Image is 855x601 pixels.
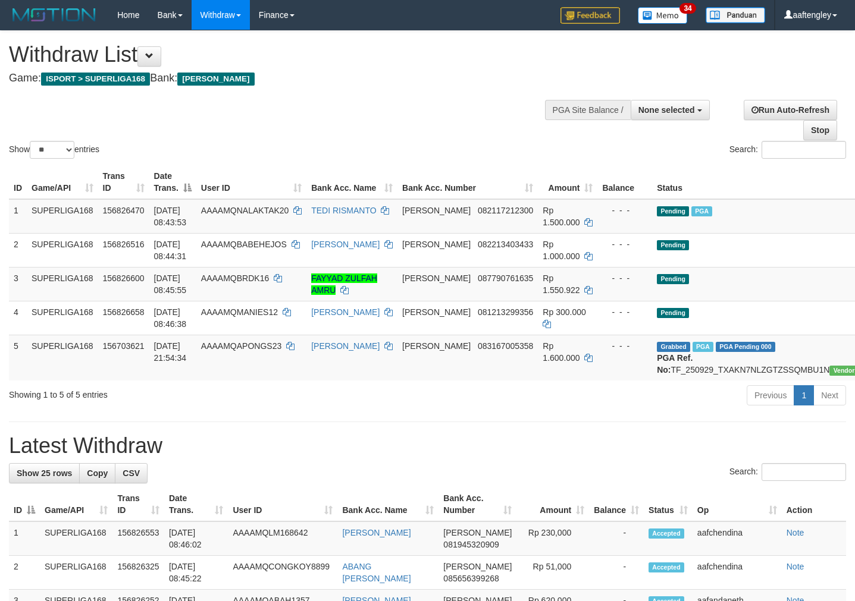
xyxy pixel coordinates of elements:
span: Copy 083167005358 to clipboard [478,341,533,351]
div: Showing 1 to 5 of 5 entries [9,384,347,401]
a: 1 [794,385,814,405]
td: SUPERLIGA168 [27,233,98,267]
span: 156826658 [103,307,145,317]
span: Copy 085656399268 to clipboard [443,574,499,583]
td: - [589,556,644,590]
span: [PERSON_NAME] [443,528,512,537]
a: Show 25 rows [9,463,80,483]
th: Date Trans.: activate to sort column ascending [164,487,228,521]
label: Search: [729,463,846,481]
span: Pending [657,240,689,250]
a: Run Auto-Refresh [744,100,837,120]
a: Copy [79,463,115,483]
div: - - - [602,204,647,216]
td: SUPERLIGA168 [27,301,98,335]
th: ID [9,165,27,199]
a: Previous [747,385,794,405]
span: [PERSON_NAME] [177,73,254,86]
span: [PERSON_NAME] [402,206,471,215]
td: 2 [9,556,40,590]
span: 156826516 [103,240,145,249]
img: Button%20Memo.svg [638,7,688,24]
a: CSV [115,463,148,483]
th: Bank Acc. Number: activate to sort column ascending [397,165,538,199]
span: Accepted [649,528,684,539]
th: Game/API: activate to sort column ascending [27,165,98,199]
span: Grabbed [657,342,690,352]
td: 5 [9,335,27,380]
span: [DATE] 08:43:53 [154,206,187,227]
select: Showentries [30,141,74,159]
span: 156826600 [103,273,145,283]
span: AAAAMQBRDK16 [201,273,269,283]
th: Balance: activate to sort column ascending [589,487,644,521]
th: Action [782,487,846,521]
img: MOTION_logo.png [9,6,99,24]
span: [PERSON_NAME] [402,307,471,317]
h4: Game: Bank: [9,73,558,84]
div: PGA Site Balance / [545,100,631,120]
td: SUPERLIGA168 [40,521,112,556]
span: Marked by aafandaneth [691,206,712,216]
span: Rp 1.500.000 [543,206,580,227]
button: None selected [631,100,710,120]
input: Search: [762,141,846,159]
span: AAAAMQAPONGS23 [201,341,281,351]
span: Copy 082213403433 to clipboard [478,240,533,249]
span: [DATE] 08:46:38 [154,307,187,329]
th: Bank Acc. Name: activate to sort column ascending [337,487,439,521]
div: - - - [602,238,647,250]
div: - - - [602,306,647,318]
td: [DATE] 08:45:22 [164,556,228,590]
th: ID: activate to sort column descending [9,487,40,521]
span: ISPORT > SUPERLIGA168 [41,73,150,86]
a: [PERSON_NAME] [311,307,380,317]
th: User ID: activate to sort column ascending [228,487,337,521]
span: Copy 087790761635 to clipboard [478,273,533,283]
td: 1 [9,199,27,234]
a: Next [813,385,846,405]
span: [PERSON_NAME] [402,273,471,283]
input: Search: [762,463,846,481]
span: [DATE] 08:44:31 [154,240,187,261]
td: 4 [9,301,27,335]
span: Pending [657,274,689,284]
td: aafchendina [693,556,782,590]
label: Search: [729,141,846,159]
a: FAYYAD ZULFAH AMRU [311,273,377,295]
span: PGA Pending [716,342,775,352]
th: Status: activate to sort column ascending [644,487,693,521]
span: Rp 1.000.000 [543,240,580,261]
td: 3 [9,267,27,301]
a: [PERSON_NAME] [311,341,380,351]
a: ABANG [PERSON_NAME] [342,562,411,583]
span: Marked by aafchhiseyha [693,342,713,352]
span: Accepted [649,562,684,572]
td: Rp 230,000 [516,521,589,556]
img: Feedback.jpg [560,7,620,24]
th: Amount: activate to sort column ascending [516,487,589,521]
th: User ID: activate to sort column ascending [196,165,306,199]
th: Amount: activate to sort column ascending [538,165,597,199]
span: [PERSON_NAME] [402,240,471,249]
td: 156826553 [112,521,164,556]
th: Trans ID: activate to sort column ascending [98,165,149,199]
a: Stop [803,120,837,140]
td: AAAAMQCONGKOY8899 [228,556,337,590]
td: AAAAMQLM168642 [228,521,337,556]
a: TEDI RISMANTO [311,206,376,215]
td: 2 [9,233,27,267]
td: 156826325 [112,556,164,590]
th: Date Trans.: activate to sort column descending [149,165,196,199]
span: CSV [123,468,140,478]
span: AAAAMQMANIES12 [201,307,278,317]
h1: Latest Withdraw [9,434,846,458]
span: 34 [679,3,696,14]
span: Rp 1.600.000 [543,341,580,363]
h1: Withdraw List [9,43,558,67]
div: - - - [602,340,647,352]
span: [DATE] 21:54:34 [154,341,187,363]
th: Trans ID: activate to sort column ascending [112,487,164,521]
td: aafchendina [693,521,782,556]
a: Note [787,528,804,537]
